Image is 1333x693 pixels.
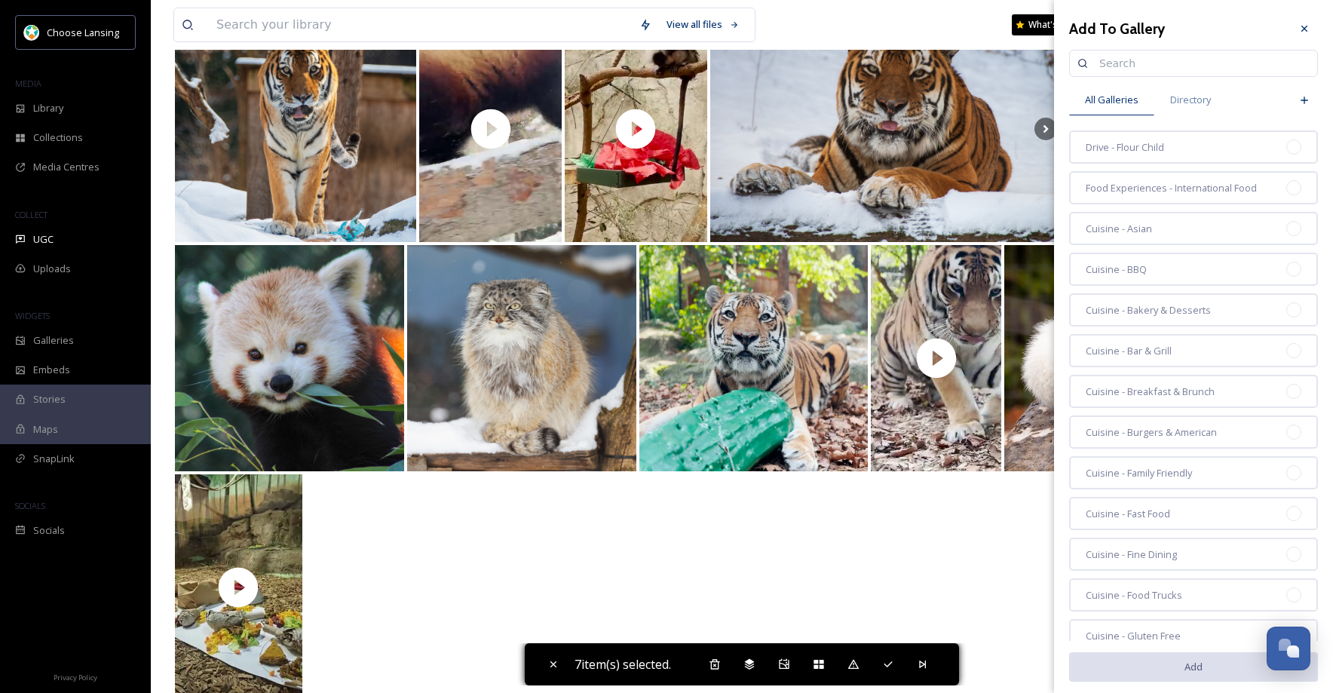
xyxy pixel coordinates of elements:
button: Open Chat [1267,627,1310,670]
img: thumbnail [419,16,562,242]
span: Cuisine - Bar & Grill [1086,344,1172,358]
span: Embeds [33,363,70,377]
a: View all files [659,10,747,39]
span: SOCIALS [15,500,45,511]
h3: Add To Gallery [1069,18,1165,40]
span: Drive - Flour Child [1086,140,1164,155]
span: WIDGETS [15,310,50,321]
span: Cuisine - Burgers & American [1086,425,1217,440]
span: Cuisine - Gluten Free [1086,629,1181,643]
span: SnapLink [33,452,75,466]
span: 7 item(s) selected. [575,655,671,673]
span: Collections [33,130,83,145]
button: Add [1069,652,1318,682]
span: Galleries [33,333,74,348]
span: Cuisine - Asian [1086,222,1152,236]
span: Cuisine - BBQ [1086,262,1147,277]
img: logo.jpeg [24,25,39,40]
img: thumbnail [869,245,1004,471]
span: Choose Lansing [47,26,119,39]
span: UGC [33,232,54,247]
span: COLLECT [15,209,47,220]
span: Cuisine - Fast Food [1086,507,1170,521]
input: Search your library [209,8,632,41]
span: MEDIA [15,78,41,89]
input: Search [1092,48,1310,78]
span: Cuisine - Breakfast & Brunch [1086,385,1215,399]
span: Library [33,101,63,115]
span: Privacy Policy [54,673,97,682]
span: Uploads [33,262,71,276]
span: Cuisine - Fine Dining [1086,547,1177,562]
span: Cuisine - Bakery & Desserts [1086,303,1211,317]
span: Media Centres [33,160,100,174]
a: What's New [1012,14,1087,35]
span: Food Experiences - International Food [1086,181,1257,195]
span: Directory [1170,93,1211,107]
span: Socials [33,523,65,538]
span: All Galleries [1085,93,1138,107]
span: Cuisine - Food Trucks [1086,588,1182,603]
img: Merry Christmas Eve from all of us at Potter Park Zoo! 🎅🐾 As a reminder, the zoo will be closed t... [175,16,416,242]
img: Snow much fun! 🐅❄️ [710,16,1065,242]
span: Cuisine - Family Friendly [1086,466,1192,480]
img: Take a Holiday Break at Potter Park Zoo! 🐾🌿 Today, we invite you to #OptOutside and embrace the b... [1004,245,1309,471]
img: thumbnail [565,16,707,242]
a: Privacy Policy [54,667,97,685]
img: Happy #Caturday! 🐾 Did you know? The Pallas cat is built for the cold! With its short legs and st... [407,245,636,471]
span: Maps [33,422,58,437]
img: Do you have a favorite furry, feathered, or scaly friend at Potter Park Zoo? Now’s your chance to... [175,245,404,471]
img: Celebrate #GivingZooDay by Supporting Potter Park Zoo! This #givingtuesday, we invite you to join... [639,245,869,471]
span: Stories [33,392,66,406]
